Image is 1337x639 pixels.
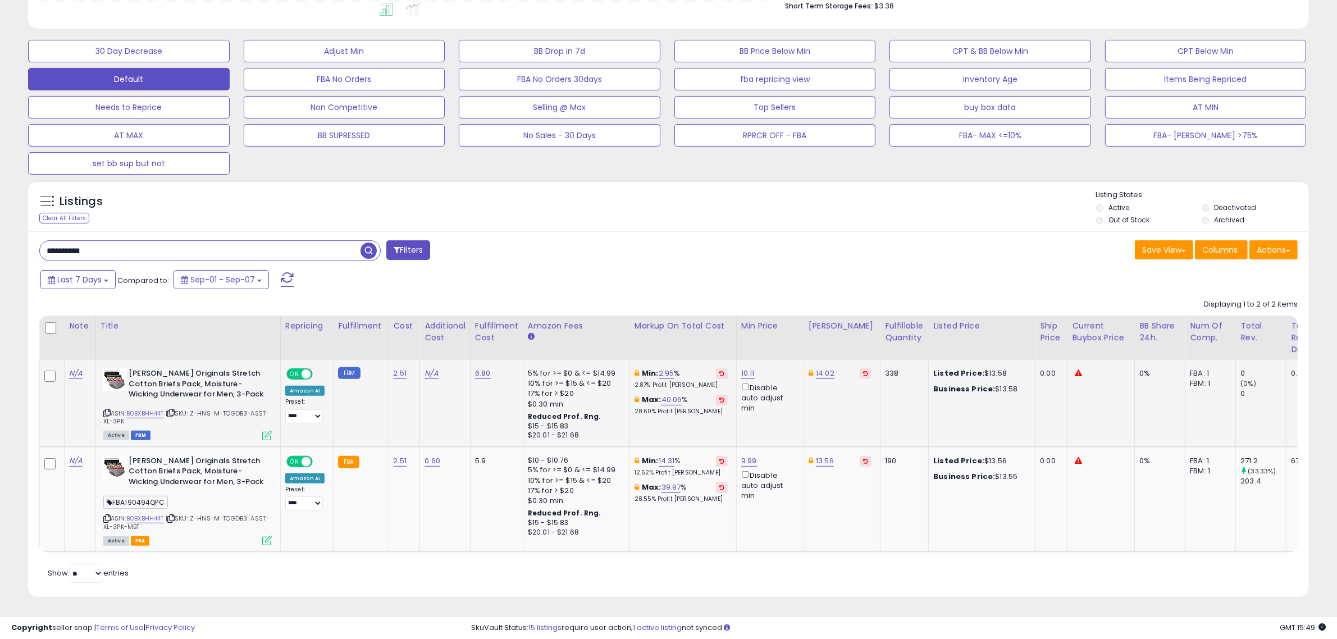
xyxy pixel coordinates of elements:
button: AT MIN [1105,96,1307,118]
div: % [635,456,728,477]
a: N/A [425,368,438,379]
a: B0BXBHH44T [126,409,164,418]
div: Fulfillment [338,320,384,332]
p: 28.60% Profit [PERSON_NAME] [635,408,728,416]
div: Current Buybox Price [1072,320,1130,344]
b: Short Term Storage Fees: [785,1,873,11]
a: 15 listings [528,622,562,633]
div: $13.58 [933,384,1026,394]
div: 5% for >= $0 & <= $14.99 [528,368,621,378]
a: 40.06 [661,394,682,405]
div: Preset: [285,486,325,511]
div: Fulfillable Quantity [885,320,924,344]
a: 6.80 [475,368,491,379]
a: 2.95 [659,368,674,379]
b: Reduced Prof. Rng. [528,412,601,421]
span: All listings currently available for purchase on Amazon [103,431,129,440]
div: SkuVault Status: require user action, not synced. [471,623,1326,633]
h5: Listings [60,194,103,209]
button: Items Being Repriced [1105,68,1307,90]
div: BB Share 24h. [1139,320,1180,344]
div: FBM: 1 [1190,378,1227,389]
div: 271.2 [1240,456,1286,466]
div: Note [69,320,91,332]
div: 17% for > $20 [528,389,621,399]
a: B0BXBHH44T [126,514,164,523]
p: 12.52% Profit [PERSON_NAME] [635,469,728,477]
button: set bb sup but not [28,152,230,175]
div: Markup on Total Cost [635,320,732,332]
strong: Copyright [11,622,52,633]
button: BB Drop in 7d [459,40,660,62]
b: Business Price: [933,384,995,394]
div: $15 - $15.83 [528,422,621,431]
div: seller snap | | [11,623,195,633]
div: $13.55 [933,472,1026,482]
button: BB Price Below Min [674,40,876,62]
b: Min: [642,368,659,378]
a: 14.31 [659,455,675,467]
button: Sep-01 - Sep-07 [174,270,269,289]
b: Listed Price: [933,455,984,466]
b: Business Price: [933,471,995,482]
small: FBM [338,367,360,379]
button: BB SUPRESSED [244,124,445,147]
button: Inventory Age [889,68,1091,90]
div: $13.56 [933,456,1026,466]
a: N/A [69,455,83,467]
label: Active [1108,203,1129,212]
div: % [635,368,728,389]
a: Privacy Policy [145,622,195,633]
button: FBA- [PERSON_NAME] >75% [1105,124,1307,147]
button: Filters [386,240,430,260]
b: [PERSON_NAME] Originals Stretch Cotton Briefs Pack, Moisture-Wicking Underwear for Men, 3-Pack [129,456,265,490]
div: 5.9 [475,456,514,466]
a: 0.60 [425,455,440,467]
span: Last 7 Days [57,274,102,285]
div: Fulfillment Cost [475,320,518,344]
span: FBA [131,536,150,546]
div: Ship Price [1040,320,1062,344]
div: Repricing [285,320,328,332]
span: | SKU: Z-HNS-M-TOGDB3-ASST-XL-3PK [103,409,270,426]
button: Save View [1135,240,1193,259]
span: Columns [1202,244,1238,255]
button: CPT & BB Below Min [889,40,1091,62]
div: FBM: 1 [1190,466,1227,476]
div: Clear All Filters [39,213,89,223]
button: CPT Below Min [1105,40,1307,62]
button: 30 Day Decrease [28,40,230,62]
button: Adjust Min [244,40,445,62]
a: Terms of Use [96,622,144,633]
div: 0.00 [1040,368,1058,378]
span: FBA190494QPC [103,496,168,509]
div: 0% [1139,456,1176,466]
i: Revert to store-level Max Markup [719,485,724,490]
div: 5% for >= $0 & <= $14.99 [528,465,621,475]
small: FBA [338,456,359,468]
span: Compared to: [117,275,169,286]
span: OFF [311,457,329,466]
span: Show: entries [48,568,129,578]
div: Displaying 1 to 2 of 2 items [1204,299,1298,310]
div: $0.30 min [528,399,621,409]
b: Listed Price: [933,368,984,378]
i: This overrides the store level max markup for this listing [635,483,639,491]
div: 10% for >= $15 & <= $20 [528,378,621,389]
div: 0 [1240,389,1286,399]
button: fba repricing view [674,68,876,90]
div: 0.00 [1291,368,1311,378]
th: The percentage added to the cost of goods (COGS) that forms the calculator for Min & Max prices. [629,316,736,360]
div: 190 [885,456,920,466]
a: 2.51 [394,368,407,379]
span: | SKU: Z-HNS-M-TOGDB3-ASST-XL-3PK-MBT [103,514,270,531]
button: Default [28,68,230,90]
a: 14.02 [816,368,834,379]
img: 41l3Hi1osSL._SL40_.jpg [103,456,126,478]
a: 10.11 [741,368,755,379]
div: Min Price [741,320,799,332]
p: Listing States: [1096,190,1309,200]
span: All listings currently available for purchase on Amazon [103,536,129,546]
a: 1 active listing [633,622,682,633]
div: 10% for >= $15 & <= $20 [528,476,621,486]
